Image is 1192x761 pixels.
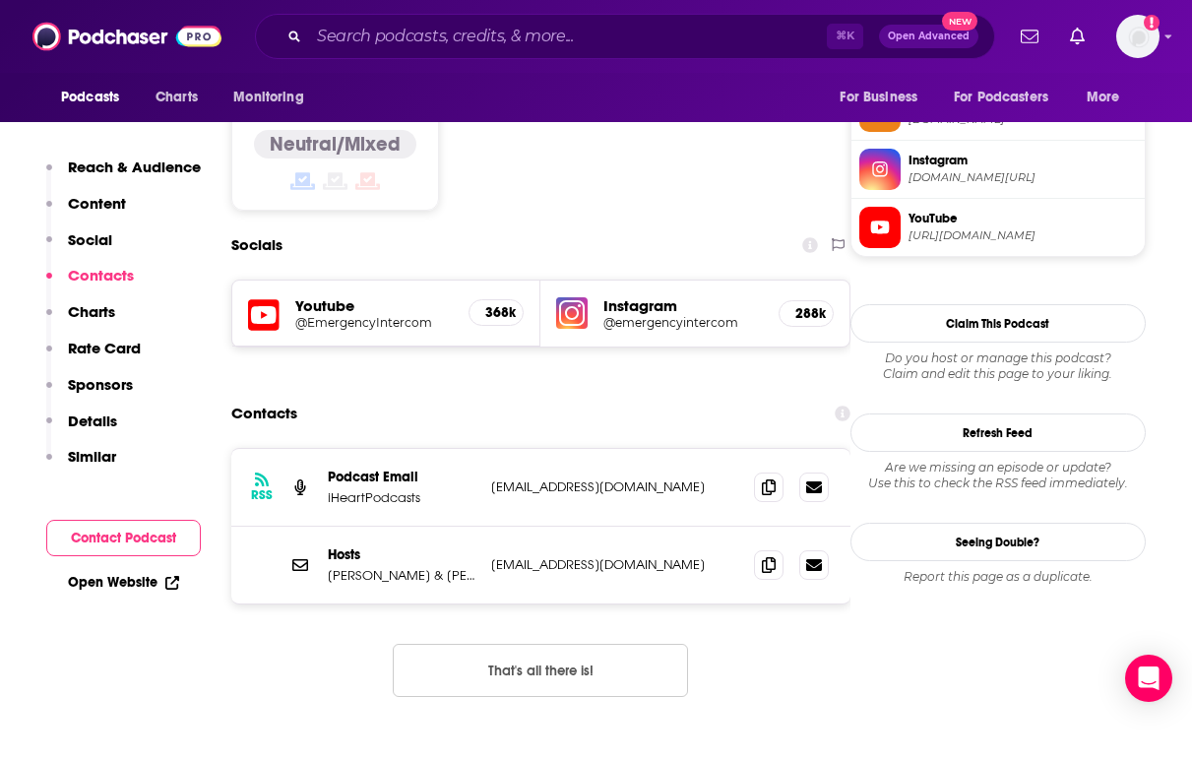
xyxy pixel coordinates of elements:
[909,152,1137,169] span: Instagram
[1116,15,1160,58] button: Show profile menu
[68,339,141,357] p: Rate Card
[156,84,198,111] span: Charts
[1125,655,1172,702] div: Open Intercom Messenger
[295,315,453,330] a: @EmergencyIntercom
[485,304,507,321] h5: 368k
[909,170,1137,185] span: instagram.com/emergencyintercom
[795,305,817,322] h5: 288k
[942,12,977,31] span: New
[46,339,141,375] button: Rate Card
[879,25,978,48] button: Open AdvancedNew
[850,304,1146,343] button: Claim This Podcast
[850,413,1146,452] button: Refresh Feed
[328,469,475,485] p: Podcast Email
[328,567,475,584] p: [PERSON_NAME] & [PERSON_NAME]
[603,315,762,330] a: @emergencyintercom
[840,84,917,111] span: For Business
[143,79,210,116] a: Charts
[909,210,1137,227] span: YouTube
[941,79,1077,116] button: open menu
[491,556,738,573] p: [EMAIL_ADDRESS][DOMAIN_NAME]
[850,569,1146,585] div: Report this page as a duplicate.
[231,226,282,264] h2: Socials
[46,375,133,412] button: Sponsors
[328,546,475,563] p: Hosts
[233,84,303,111] span: Monitoring
[251,487,273,503] h3: RSS
[68,194,126,213] p: Content
[46,230,112,267] button: Social
[68,412,117,430] p: Details
[46,266,134,302] button: Contacts
[68,230,112,249] p: Social
[603,296,762,315] h5: Instagram
[888,32,970,41] span: Open Advanced
[61,84,119,111] span: Podcasts
[46,412,117,448] button: Details
[1144,15,1160,31] svg: Add a profile image
[1087,84,1120,111] span: More
[68,266,134,285] p: Contacts
[46,447,116,483] button: Similar
[46,520,201,556] button: Contact Podcast
[1062,20,1093,53] a: Show notifications dropdown
[68,574,179,591] a: Open Website
[328,489,475,506] p: iHeartPodcasts
[850,350,1146,382] div: Claim and edit this page to your liking.
[826,79,942,116] button: open menu
[46,302,115,339] button: Charts
[827,24,863,49] span: ⌘ K
[32,18,221,55] img: Podchaser - Follow, Share and Rate Podcasts
[1013,20,1046,53] a: Show notifications dropdown
[850,350,1146,366] span: Do you host or manage this podcast?
[556,297,588,329] img: iconImage
[46,194,126,230] button: Content
[1116,15,1160,58] span: Logged in as alignPR
[68,375,133,394] p: Sponsors
[954,84,1048,111] span: For Podcasters
[220,79,329,116] button: open menu
[1116,15,1160,58] img: User Profile
[68,302,115,321] p: Charts
[859,149,1137,190] a: Instagram[DOMAIN_NAME][URL]
[231,395,297,432] h2: Contacts
[68,447,116,466] p: Similar
[393,644,688,697] button: Nothing here.
[850,460,1146,491] div: Are we missing an episode or update? Use this to check the RSS feed immediately.
[295,296,453,315] h5: Youtube
[491,478,738,495] p: [EMAIL_ADDRESS][DOMAIN_NAME]
[255,14,995,59] div: Search podcasts, credits, & more...
[859,207,1137,248] a: YouTube[URL][DOMAIN_NAME]
[909,228,1137,243] span: https://www.youtube.com/@EmergencyIntercom
[270,132,401,157] h4: Neutral/Mixed
[46,158,201,194] button: Reach & Audience
[1073,79,1145,116] button: open menu
[850,523,1146,561] a: Seeing Double?
[309,21,827,52] input: Search podcasts, credits, & more...
[68,158,201,176] p: Reach & Audience
[47,79,145,116] button: open menu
